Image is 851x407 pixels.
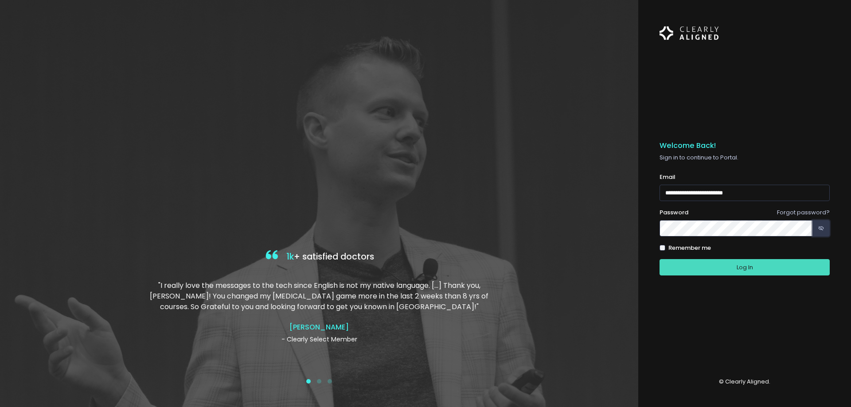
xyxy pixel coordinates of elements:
p: © Clearly Aligned. [660,377,830,386]
p: "I really love the messages to the tech since English is not my native language. […] Thank you, [... [148,280,491,312]
button: Log In [660,259,830,275]
label: Remember me [668,244,711,252]
label: Password [660,208,688,217]
label: Email [660,173,675,182]
h4: + satisfied doctors [148,248,491,266]
p: - Clearly Select Member [148,335,491,344]
img: Logo Horizontal [660,21,719,45]
p: Sign in to continue to Portal. [660,153,830,162]
a: Forgot password? [777,208,830,217]
h5: Welcome Back! [660,141,830,150]
span: 1k [286,251,294,263]
h4: [PERSON_NAME] [148,323,491,331]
